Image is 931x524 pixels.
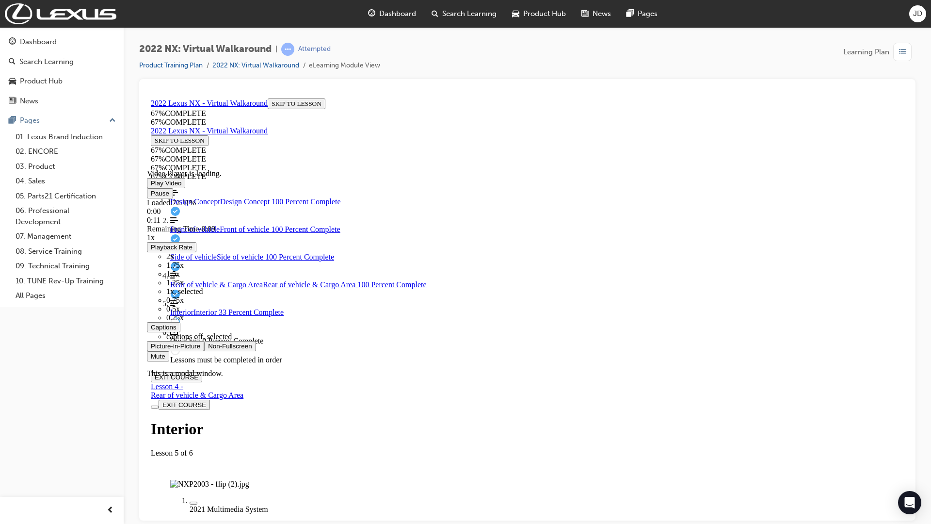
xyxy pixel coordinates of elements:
[523,8,566,19] span: Product Hub
[12,189,120,204] a: 05. Parts21 Certification
[442,8,497,19] span: Search Learning
[4,92,120,110] a: News
[12,229,120,244] a: 07. Management
[12,203,120,229] a: 06. Professional Development
[12,274,120,289] a: 10. TUNE Rev-Up Training
[593,8,611,19] span: News
[9,116,16,125] span: pages-icon
[9,38,16,47] span: guage-icon
[139,44,272,55] span: 2022 NX: Virtual Walkaround
[4,53,120,71] a: Search Learning
[4,33,120,51] a: Dashboard
[360,4,424,24] a: guage-iconDashboard
[638,8,658,19] span: Pages
[12,259,120,274] a: 09. Technical Training
[843,43,915,61] button: Learning Plan
[9,58,16,66] span: search-icon
[309,60,380,71] li: eLearning Module View
[899,46,906,58] span: list-icon
[9,97,16,106] span: news-icon
[298,45,331,54] div: Attempted
[20,76,63,87] div: Product Hub
[574,4,619,24] a: news-iconNews
[20,36,57,48] div: Dashboard
[20,96,38,107] div: News
[4,112,120,130] button: Pages
[4,72,120,90] a: Product Hub
[368,8,375,20] span: guage-icon
[913,8,922,19] span: JD
[107,505,114,517] span: prev-icon
[379,8,416,19] span: Dashboard
[275,44,277,55] span: |
[504,4,574,24] a: car-iconProduct Hub
[9,77,16,86] span: car-icon
[5,3,116,24] img: Trak
[619,4,665,24] a: pages-iconPages
[424,4,504,24] a: search-iconSearch Learning
[512,8,519,20] span: car-icon
[898,491,921,514] div: Open Intercom Messenger
[12,288,120,303] a: All Pages
[281,43,294,56] span: learningRecordVerb_ATTEMPT-icon
[626,8,634,20] span: pages-icon
[139,61,203,69] a: Product Training Plan
[843,47,889,58] span: Learning Plan
[909,5,926,22] button: JD
[20,115,40,126] div: Pages
[19,56,74,67] div: Search Learning
[432,8,438,20] span: search-icon
[12,130,120,145] a: 01. Lexus Brand Induction
[12,244,120,259] a: 08. Service Training
[12,159,120,174] a: 03. Product
[12,174,120,189] a: 04. Sales
[109,115,116,127] span: up-icon
[4,31,120,112] button: DashboardSearch LearningProduct HubNews
[12,144,120,159] a: 02. ENCORE
[212,61,299,69] a: 2022 NX: Virtual Walkaround
[581,8,589,20] span: news-icon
